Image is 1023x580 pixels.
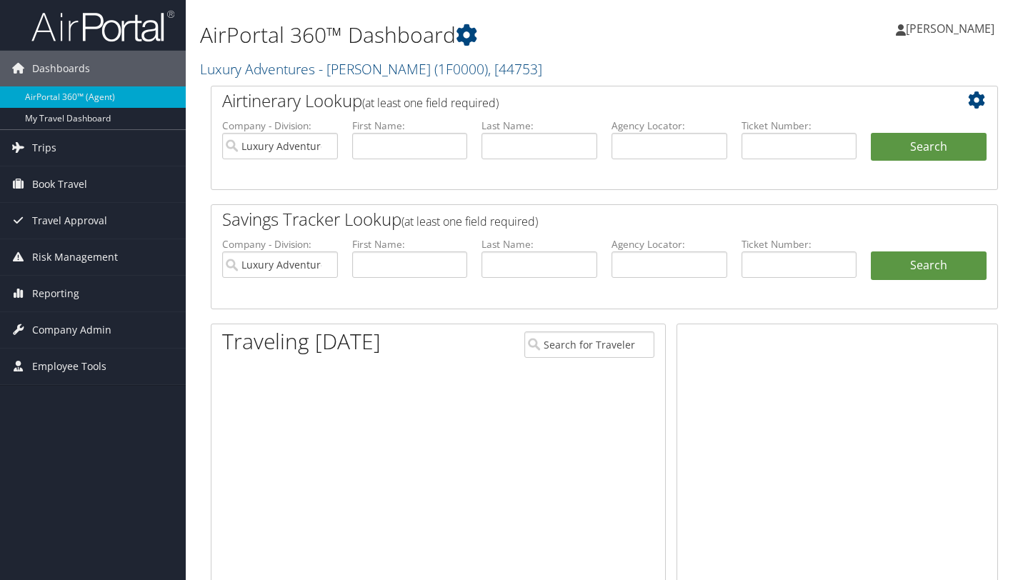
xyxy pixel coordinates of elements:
[742,119,857,133] label: Ticket Number:
[434,59,488,79] span: ( 1F0000 )
[200,59,542,79] a: Luxury Adventures - [PERSON_NAME]
[896,7,1009,50] a: [PERSON_NAME]
[906,21,994,36] span: [PERSON_NAME]
[524,331,654,358] input: Search for Traveler
[871,251,987,280] a: Search
[32,203,107,239] span: Travel Approval
[32,349,106,384] span: Employee Tools
[222,326,381,356] h1: Traveling [DATE]
[32,312,111,348] span: Company Admin
[481,119,597,133] label: Last Name:
[352,119,468,133] label: First Name:
[200,20,739,50] h1: AirPortal 360™ Dashboard
[362,95,499,111] span: (at least one field required)
[612,119,727,133] label: Agency Locator:
[222,119,338,133] label: Company - Division:
[222,251,338,278] input: search accounts
[612,237,727,251] label: Agency Locator:
[32,130,56,166] span: Trips
[222,237,338,251] label: Company - Division:
[32,51,90,86] span: Dashboards
[401,214,538,229] span: (at least one field required)
[871,133,987,161] button: Search
[222,89,921,113] h2: Airtinerary Lookup
[32,239,118,275] span: Risk Management
[31,9,174,43] img: airportal-logo.png
[352,237,468,251] label: First Name:
[32,166,87,202] span: Book Travel
[32,276,79,311] span: Reporting
[481,237,597,251] label: Last Name:
[222,207,921,231] h2: Savings Tracker Lookup
[742,237,857,251] label: Ticket Number:
[488,59,542,79] span: , [ 44753 ]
